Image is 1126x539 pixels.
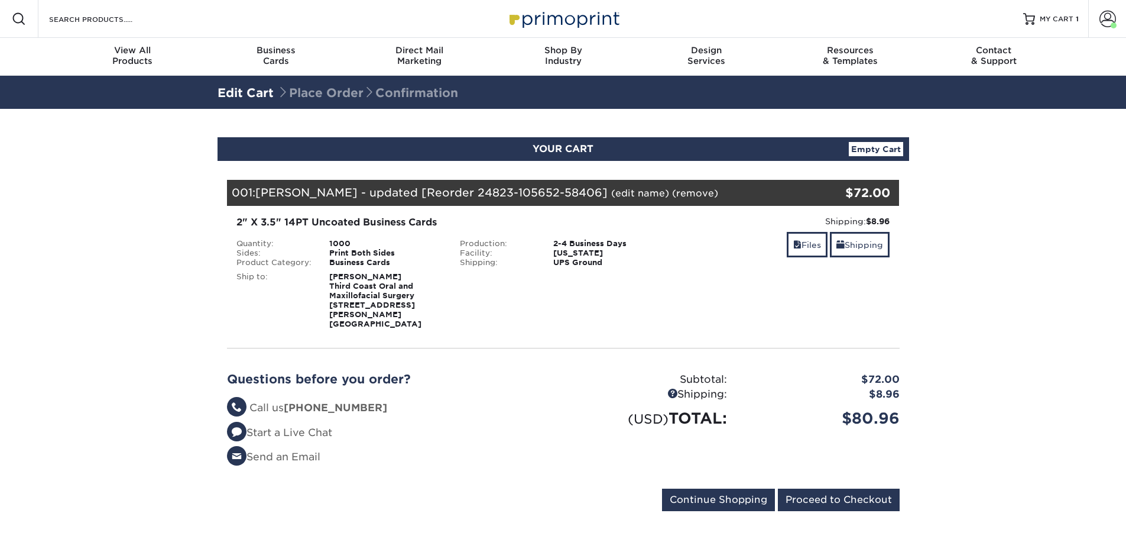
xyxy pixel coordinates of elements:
a: Edit Cart [218,86,274,100]
a: Contact& Support [922,38,1066,76]
a: BusinessCards [204,38,348,76]
div: Business Cards [320,258,451,267]
input: Proceed to Checkout [778,489,900,511]
a: Send an Email [227,451,320,463]
div: Facility: [451,248,544,258]
a: Resources& Templates [778,38,922,76]
span: Business [204,45,348,56]
input: SEARCH PRODUCTS..... [48,12,163,26]
a: Empty Cart [849,142,903,156]
h2: Questions before you order? [227,372,554,386]
input: Continue Shopping [662,489,775,511]
div: $80.96 [736,407,908,430]
div: Services [635,45,778,66]
div: Print Both Sides [320,248,451,258]
a: Direct MailMarketing [348,38,491,76]
div: Industry [491,45,635,66]
span: Design [635,45,778,56]
strong: [PERSON_NAME] Third Coast Oral and Maxillofacial Surgery [STREET_ADDRESS] [PERSON_NAME][GEOGRAPHI... [329,272,421,328]
div: $72.00 [787,184,891,202]
a: (edit name) [611,188,669,199]
div: Sides: [228,248,321,258]
span: Contact [922,45,1066,56]
div: Shipping: [451,258,544,267]
div: Subtotal: [563,372,736,388]
div: 1000 [320,239,451,248]
strong: $8.96 [866,217,890,226]
img: Primoprint [504,6,622,31]
div: Shipping: [684,215,890,227]
div: $8.96 [736,387,908,402]
a: Files [787,232,828,257]
div: Shipping: [563,387,736,402]
div: UPS Ground [544,258,675,267]
div: TOTAL: [563,407,736,430]
div: 001: [227,180,787,206]
a: View AllProducts [61,38,205,76]
span: [PERSON_NAME] - updated [Reorder 24823-105652-58406] [255,186,608,199]
a: Shipping [830,232,890,257]
span: Place Order Confirmation [277,86,458,100]
div: Products [61,45,205,66]
small: (USD) [628,411,669,427]
span: Resources [778,45,922,56]
span: 1 [1076,15,1079,23]
span: Shop By [491,45,635,56]
span: Direct Mail [348,45,491,56]
div: Production: [451,239,544,248]
span: files [793,240,801,250]
li: Call us [227,401,554,416]
div: [US_STATE] [544,248,675,258]
a: Shop ByIndustry [491,38,635,76]
a: Start a Live Chat [227,427,332,438]
div: & Support [922,45,1066,66]
div: Quantity: [228,239,321,248]
span: MY CART [1040,14,1073,24]
div: Marketing [348,45,491,66]
span: shipping [836,240,845,250]
span: View All [61,45,205,56]
div: Product Category: [228,258,321,267]
div: Ship to: [228,272,321,329]
a: DesignServices [635,38,778,76]
div: 2-4 Business Days [544,239,675,248]
strong: [PHONE_NUMBER] [284,402,387,414]
span: YOUR CART [533,143,593,154]
div: 2" X 3.5" 14PT Uncoated Business Cards [236,215,666,230]
a: (remove) [672,188,718,199]
div: & Templates [778,45,922,66]
div: Cards [204,45,348,66]
div: $72.00 [736,372,908,388]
